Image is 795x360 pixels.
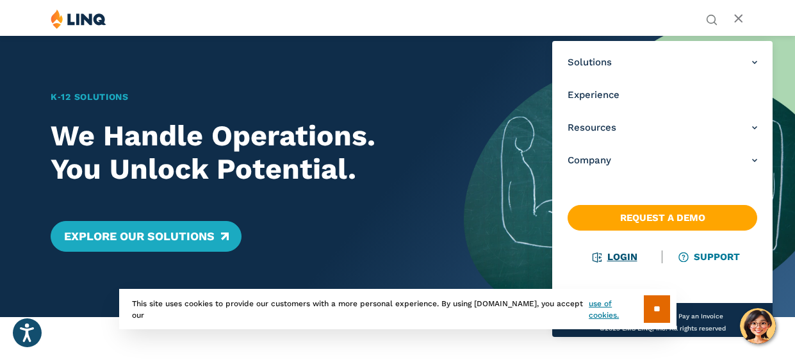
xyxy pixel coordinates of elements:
a: Experience [568,88,757,102]
a: Company [568,154,757,167]
span: Company [568,154,611,167]
a: Request a Demo [568,205,757,231]
button: Open Search Bar [706,13,717,24]
span: Experience [568,88,619,102]
button: Open Main Menu [734,12,744,26]
nav: Primary Navigation [552,41,773,337]
img: Home Banner [464,35,795,317]
h2: We Handle Operations. You Unlock Potential. [51,119,431,185]
a: Support [680,251,740,263]
h1: K‑12 Solutions [51,90,431,104]
a: Resources [568,121,757,135]
a: Solutions [568,56,757,69]
a: Explore Our Solutions [51,221,241,252]
button: Hello, have a question? Let’s chat. [740,308,776,344]
span: Resources [568,121,616,135]
a: use of cookies. [589,298,643,321]
nav: Utility Navigation [706,9,717,24]
div: This site uses cookies to provide our customers with a more personal experience. By using [DOMAIN... [119,289,676,329]
span: Solutions [568,56,612,69]
img: LINQ | K‑12 Software [51,9,106,29]
a: Login [593,251,637,263]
